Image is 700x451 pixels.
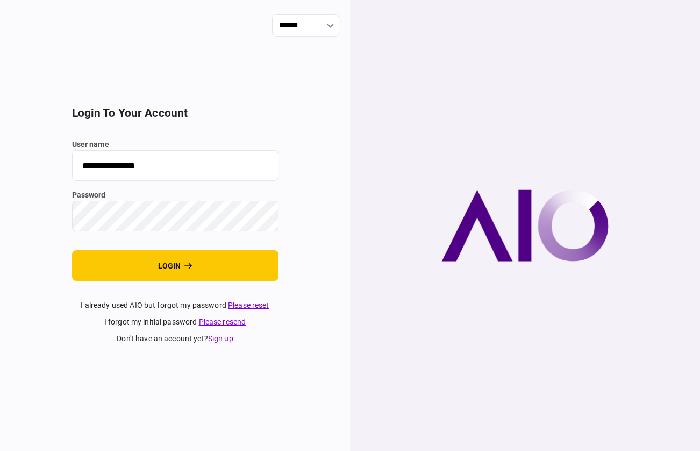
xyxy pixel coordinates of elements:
[72,316,278,328] div: I forgot my initial password
[72,250,278,281] button: login
[228,301,269,309] a: Please reset
[72,189,278,201] label: password
[441,189,609,262] img: AIO company logo
[272,14,339,37] input: show language options
[72,300,278,311] div: I already used AIO but forgot my password
[208,334,233,343] a: Sign up
[199,318,246,326] a: Please resend
[72,107,278,120] h2: login to your account
[72,139,278,150] label: user name
[72,333,278,344] div: don't have an account yet ?
[72,201,278,231] input: password
[72,150,278,181] input: user name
